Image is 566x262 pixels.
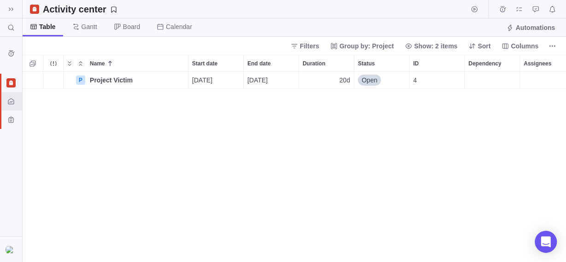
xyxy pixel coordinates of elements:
span: Board [123,22,140,31]
div: Name [64,72,188,89]
span: Notifications [546,3,559,16]
span: Start timer [468,3,481,16]
span: Filters [287,40,323,52]
span: Expand [64,57,75,70]
div: Duration [299,55,354,71]
span: Show: 2 items [414,41,457,51]
div: ID [409,72,465,89]
div: End date [244,55,298,71]
span: Selection mode [26,57,39,70]
a: My assignments [513,7,525,14]
span: [DATE] [192,76,212,85]
div: Oby Oktf [6,244,17,255]
div: 4 [409,72,464,88]
a: Time logs [496,7,509,14]
span: Assignees [524,59,551,68]
span: Project Victim [90,76,133,85]
span: Columns [511,41,538,51]
div: Status [354,72,409,89]
span: Gantt [82,22,97,31]
div: P [76,76,85,85]
span: Open [362,76,377,85]
span: [DATE] [247,76,268,85]
span: Table [39,22,56,31]
div: Duration [299,72,354,89]
span: Calendar [166,22,192,31]
img: Show [6,246,17,253]
span: Group by: Project [327,40,397,52]
span: Filters [300,41,319,51]
span: Time logs [496,3,509,16]
span: 4 [413,76,417,85]
span: Status [358,59,375,68]
div: Start date [188,55,243,71]
span: Name [90,59,105,68]
div: Status [354,55,409,71]
h2: Activity center [43,3,106,16]
span: Group by: Project [339,41,394,51]
span: End date [247,59,271,68]
span: More actions [546,40,559,52]
span: Duration [303,59,325,68]
span: 20d [339,76,350,85]
a: Approval requests [529,7,542,14]
span: Approval requests [529,3,542,16]
div: Dependency [465,55,519,71]
span: Dependency [468,59,501,68]
span: Automations [515,23,555,32]
div: Project Victim [86,72,188,88]
span: My assignments [513,3,525,16]
div: Dependency [465,72,520,89]
span: Show: 2 items [401,40,461,52]
span: Columns [498,40,542,52]
span: Sort [478,41,490,51]
span: Start date [192,59,217,68]
div: Open Intercom Messenger [535,231,557,253]
span: Automations [502,21,559,34]
span: ID [413,59,419,68]
div: End date [244,72,299,89]
span: Save your current layout and filters as a View [39,3,121,16]
span: Sort [465,40,494,52]
div: ID [409,55,464,71]
div: Open [354,72,409,88]
div: Name [86,55,188,71]
div: Start date [188,72,244,89]
div: Trouble indication [43,72,64,89]
span: Collapse [75,57,86,70]
a: Notifications [546,7,559,14]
